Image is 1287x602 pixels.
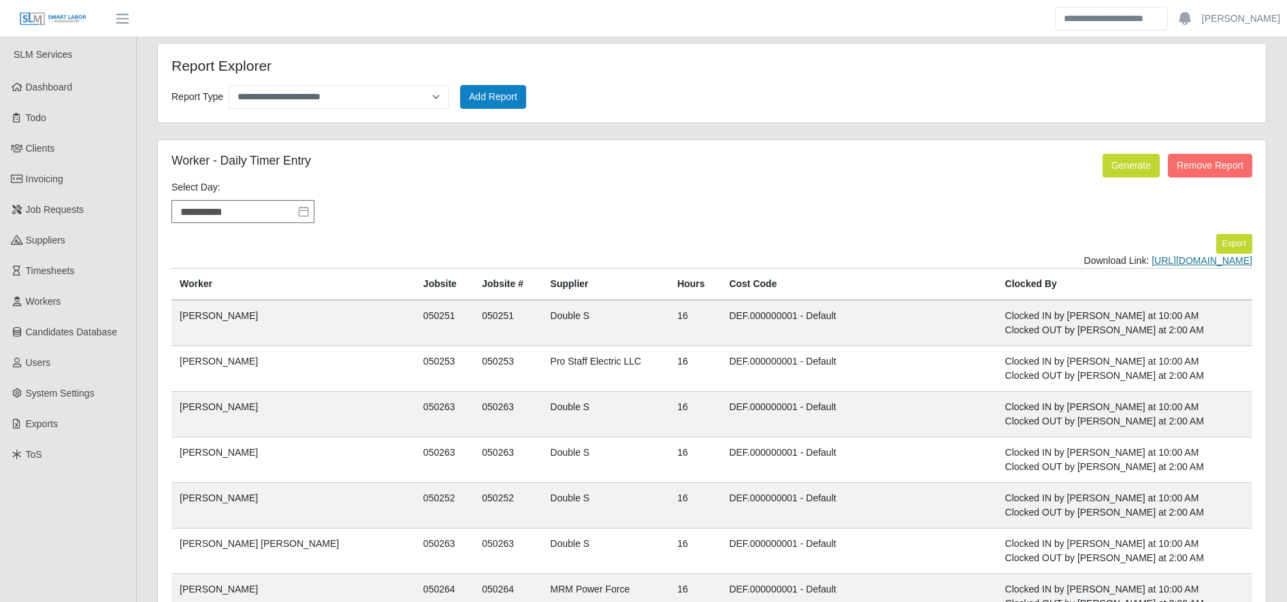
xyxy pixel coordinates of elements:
[415,268,474,300] th: Jobsite
[542,528,670,573] td: Double S
[415,391,474,437] td: 050263
[26,235,65,246] span: Suppliers
[721,391,996,437] td: DEF.000000001 - Default
[669,268,721,300] th: Hours
[542,346,670,391] td: Pro Staff Electric LLC
[26,143,55,154] span: Clients
[474,528,542,573] td: 050263
[669,482,721,528] td: 16
[997,391,1252,437] td: Clocked IN by [PERSON_NAME] at 10:00 AM Clocked OUT by [PERSON_NAME] at 2:00 AM
[474,482,542,528] td: 050252
[474,437,542,482] td: 050263
[1216,234,1252,253] button: Export
[415,528,474,573] td: 050263
[721,268,996,300] th: Cost Code
[172,300,415,346] td: [PERSON_NAME]
[172,346,415,391] td: [PERSON_NAME]
[721,482,996,528] td: DEF.000000001 - Default
[460,85,526,109] button: Add Report
[1152,255,1252,266] a: [URL][DOMAIN_NAME]
[997,300,1252,346] td: Clocked IN by [PERSON_NAME] at 10:00 AM Clocked OUT by [PERSON_NAME] at 2:00 AM
[721,300,996,346] td: DEF.000000001 - Default
[26,204,84,215] span: Job Requests
[172,154,885,168] h5: Worker - Daily Timer Entry
[172,180,221,195] label: Select Day:
[669,300,721,346] td: 16
[721,528,996,573] td: DEF.000000001 - Default
[542,482,670,528] td: Double S
[172,88,223,106] label: Report Type
[26,357,51,368] span: Users
[542,300,670,346] td: Double S
[26,112,46,123] span: Todo
[997,437,1252,482] td: Clocked IN by [PERSON_NAME] at 10:00 AM Clocked OUT by [PERSON_NAME] at 2:00 AM
[19,12,87,27] img: SLM Logo
[26,449,42,460] span: ToS
[542,391,670,437] td: Double S
[26,82,73,93] span: Dashboard
[997,346,1252,391] td: Clocked IN by [PERSON_NAME] at 10:00 AM Clocked OUT by [PERSON_NAME] at 2:00 AM
[669,528,721,573] td: 16
[26,388,95,399] span: System Settings
[997,528,1252,573] td: Clocked IN by [PERSON_NAME] at 10:00 AM Clocked OUT by [PERSON_NAME] at 2:00 AM
[997,482,1252,528] td: Clocked IN by [PERSON_NAME] at 10:00 AM Clocked OUT by [PERSON_NAME] at 2:00 AM
[172,268,415,300] th: Worker
[415,437,474,482] td: 050263
[474,346,542,391] td: 050253
[997,268,1252,300] th: Clocked By
[542,437,670,482] td: Double S
[1055,7,1168,31] input: Search
[669,437,721,482] td: 16
[1103,154,1160,178] button: Generate
[26,173,63,184] span: Invoicing
[172,528,415,573] td: [PERSON_NAME] [PERSON_NAME]
[26,327,118,337] span: Candidates Database
[1202,12,1280,26] a: [PERSON_NAME]
[172,254,1252,268] div: Download Link:
[26,418,58,429] span: Exports
[415,300,474,346] td: 050251
[721,346,996,391] td: DEF.000000001 - Default
[172,391,415,437] td: [PERSON_NAME]
[669,391,721,437] td: 16
[415,346,474,391] td: 050253
[172,437,415,482] td: [PERSON_NAME]
[14,49,72,60] span: SLM Services
[26,265,75,276] span: Timesheets
[26,296,61,307] span: Workers
[172,482,415,528] td: [PERSON_NAME]
[721,437,996,482] td: DEF.000000001 - Default
[474,268,542,300] th: Jobsite #
[542,268,670,300] th: Supplier
[474,391,542,437] td: 050263
[474,300,542,346] td: 050251
[1168,154,1252,178] button: Remove Report
[669,346,721,391] td: 16
[415,482,474,528] td: 050252
[172,57,610,74] h4: Report Explorer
